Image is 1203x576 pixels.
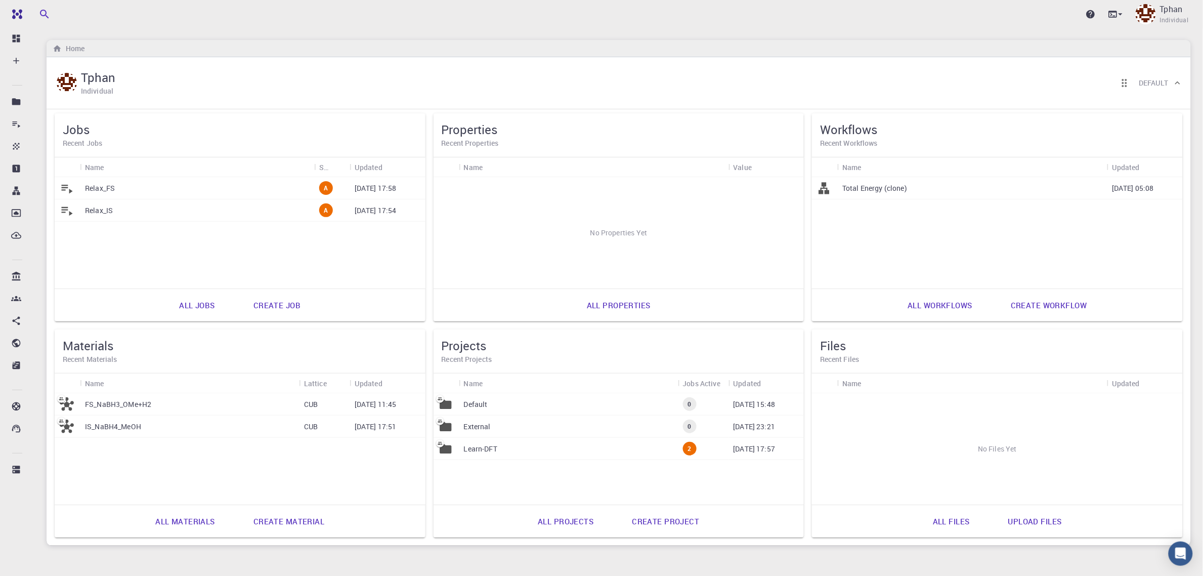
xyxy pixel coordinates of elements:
[820,121,1175,138] h5: Workflows
[1140,159,1156,175] button: Sort
[168,293,226,317] a: All jobs
[51,43,87,54] nav: breadcrumb
[1140,375,1156,391] button: Sort
[812,393,1183,505] div: No Files Yet
[734,444,776,454] p: [DATE] 17:57
[459,157,728,177] div: Name
[1112,374,1140,393] div: Updated
[47,109,1191,546] div: TphanTphanIndividualReorder cardsDefault
[320,206,332,215] span: A
[327,375,343,391] button: Sort
[684,422,696,431] span: 0
[483,375,499,391] button: Sort
[55,374,80,393] div: Icon
[1136,4,1156,24] img: Tphan
[1112,183,1154,193] p: [DATE] 05:08
[683,374,721,393] div: Jobs Active
[304,374,327,393] div: Lattice
[85,374,104,393] div: Name
[1169,542,1193,566] div: Open Intercom Messenger
[812,157,837,177] div: Icon
[734,374,761,393] div: Updated
[820,354,1175,365] h6: Recent Files
[734,399,776,409] p: [DATE] 15:48
[85,205,113,216] p: Relax_IS
[812,374,837,393] div: Icon
[1000,293,1098,317] a: Create workflow
[382,375,399,391] button: Sort
[144,509,226,533] a: All materials
[314,157,350,177] div: Status
[22,7,51,16] span: Hỗ trợ
[728,157,804,177] div: Value
[355,399,397,409] p: [DATE] 11:45
[820,138,1175,149] h6: Recent Workflows
[1107,157,1183,177] div: Updated
[320,184,332,192] span: A
[442,338,796,354] h5: Projects
[304,399,318,409] p: CUB
[104,375,120,391] button: Sort
[862,375,878,391] button: Sort
[63,121,417,138] h5: Jobs
[80,157,314,177] div: Name
[242,293,312,317] a: Create job
[1114,73,1135,93] button: Reorder cards
[350,374,425,393] div: Updated
[62,43,84,54] h6: Home
[47,57,1191,109] div: TphanTphanIndividualReorder cardsDefault
[459,374,678,393] div: Name
[63,354,417,365] h6: Recent Materials
[319,157,328,177] div: Status
[104,159,120,175] button: Sort
[355,205,397,216] p: [DATE] 17:54
[820,338,1175,354] h5: Files
[997,509,1073,533] a: Upload files
[922,509,981,533] a: All files
[350,157,425,177] div: Updated
[434,177,804,289] div: No Properties Yet
[1160,15,1189,25] span: Individual
[319,203,333,217] div: active
[434,157,459,177] div: Icon
[382,159,399,175] button: Sort
[434,374,459,393] div: Icon
[80,374,299,393] div: Name
[1107,374,1183,393] div: Updated
[842,157,862,177] div: Name
[1160,3,1183,15] p: Tphan
[464,399,488,409] p: Default
[728,374,804,393] div: Updated
[8,9,22,19] img: logo
[464,444,497,454] p: Learn-DFT
[85,399,151,409] p: FS_NaBH3_OMe+H2
[55,157,80,177] div: Icon
[483,159,499,175] button: Sort
[527,509,605,533] a: All projects
[242,509,335,533] a: Create material
[63,338,417,354] h5: Materials
[684,444,696,453] span: 2
[63,138,417,149] h6: Recent Jobs
[442,121,796,138] h5: Properties
[897,293,984,317] a: All workflows
[85,183,115,193] p: Relax_FS
[734,422,776,432] p: [DATE] 23:21
[355,374,382,393] div: Updated
[734,157,752,177] div: Value
[85,422,141,432] p: IS_NaBH4_MeOH
[85,157,104,177] div: Name
[862,159,878,175] button: Sort
[319,181,333,195] div: active
[837,157,1107,177] div: Name
[842,374,862,393] div: Name
[442,354,796,365] h6: Recent Projects
[328,159,345,175] button: Sort
[1112,157,1140,177] div: Updated
[684,400,696,408] span: 0
[57,73,77,93] img: Tphan
[752,159,768,175] button: Sort
[576,293,662,317] a: All properties
[464,374,483,393] div: Name
[842,183,907,193] p: Total Energy (clone)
